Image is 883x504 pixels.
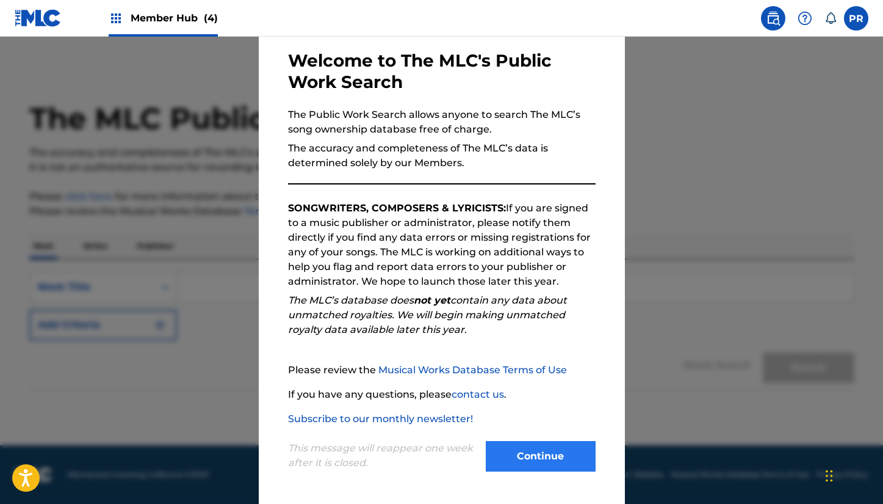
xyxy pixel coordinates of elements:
[288,202,506,214] strong: SONGWRITERS, COMPOSERS & LYRICISTS:
[761,6,785,31] a: Public Search
[288,441,478,470] p: This message will reappear one week after it is closed.
[288,387,596,402] p: If you have any questions, please .
[798,11,812,26] img: help
[793,6,817,31] div: Help
[378,364,567,376] a: Musical Works Database Terms of Use
[15,9,62,27] img: MLC Logo
[131,11,218,25] span: Member Hub
[288,201,596,289] p: If you are signed to a music publisher or administrator, please notify them directly if you find ...
[204,12,218,24] span: (4)
[288,294,567,335] em: The MLC’s database does contain any data about unmatched royalties. We will begin making unmatche...
[766,11,780,26] img: search
[288,363,596,378] p: Please review the
[452,389,504,400] a: contact us
[288,108,596,137] p: The Public Work Search allows anyone to search The MLC’s song ownership database free of charge.
[414,294,450,306] strong: not yet
[844,6,868,31] div: User Menu
[822,445,883,504] iframe: Chat Widget
[486,441,596,472] button: Continue
[288,413,473,425] a: Subscribe to our monthly newsletter!
[288,50,596,93] h3: Welcome to The MLC's Public Work Search
[824,12,837,24] div: Notifications
[826,458,833,494] div: Drag
[288,141,596,170] p: The accuracy and completeness of The MLC’s data is determined solely by our Members.
[109,11,123,26] img: Top Rightsholders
